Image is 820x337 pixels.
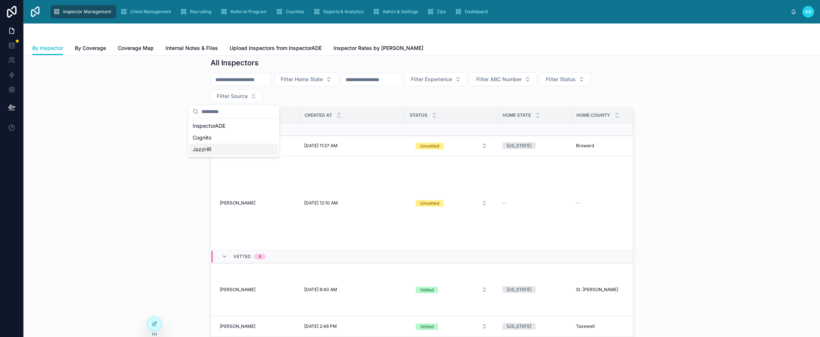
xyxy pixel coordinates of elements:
[805,9,812,15] span: AG
[409,283,493,297] a: Select Button
[211,58,259,68] h1: All Inspectors
[233,254,251,260] span: Vetted
[304,323,401,329] a: [DATE] 2:46 PM
[409,139,493,153] a: Select Button
[502,323,567,330] a: [US_STATE]
[274,72,338,86] button: Select Button
[47,4,791,20] div: scrollable content
[130,9,171,15] span: Client Management
[507,323,531,330] div: [US_STATE]
[311,5,369,18] a: Reports & Analytics
[304,200,338,206] span: [DATE] 12:10 AM
[383,9,418,15] span: Admin & Settings
[220,323,255,329] span: [PERSON_NAME]
[190,120,278,132] div: InspectorADE
[220,287,295,293] a: [PERSON_NAME]
[502,286,567,293] a: [US_STATE]
[502,142,567,149] a: [US_STATE]
[165,44,218,52] span: Internal Notes & Files
[502,200,567,206] a: --
[304,143,401,149] a: [DATE] 11:27 AM
[286,9,304,15] span: Counties
[470,72,537,86] button: Select Button
[220,323,295,329] a: [PERSON_NAME]
[304,200,401,206] a: [DATE] 12:10 AM
[410,196,493,210] button: Select Button
[258,254,261,260] div: 4
[576,112,610,118] span: Home County
[576,200,631,206] a: --
[576,143,631,149] a: Broward
[576,323,595,329] span: Tazewell
[452,5,493,18] a: Dashboard
[420,200,439,207] div: Unvetted
[576,287,631,293] a: St. [PERSON_NAME]
[370,5,423,18] a: Admin & Settings
[540,72,591,86] button: Select Button
[75,44,106,52] span: By Coverage
[420,323,434,330] div: Vetted
[507,286,531,293] div: [US_STATE]
[576,143,594,149] span: Broward
[304,143,338,149] span: [DATE] 11:27 AM
[220,200,295,206] a: [PERSON_NAME]
[218,5,272,18] a: Referral Program
[424,5,451,18] a: Zips
[323,9,364,15] span: Reports & Analytics
[405,72,467,86] button: Select Button
[190,132,278,144] div: Cognito
[304,323,337,329] span: [DATE] 2:46 PM
[305,112,332,118] span: Created at
[190,144,278,155] div: JazzHR
[334,44,423,52] span: Inspector Rates by [PERSON_NAME]
[118,44,154,52] span: Coverage Map
[230,9,267,15] span: Referral Program
[178,5,216,18] a: Recruiting
[503,112,531,118] span: Home State
[165,41,218,56] a: Internal Notes & Files
[63,9,111,15] span: Inspector Management
[546,76,576,83] span: Filter Status
[75,41,106,56] a: By Coverage
[188,119,279,157] div: Suggestions
[576,200,580,206] span: --
[420,287,434,293] div: Vetted
[32,44,63,52] span: By Inspector
[576,323,631,329] a: Tazewell
[190,9,211,15] span: Recruiting
[273,5,309,18] a: Counties
[411,76,452,83] span: Filter Experience
[410,112,427,118] span: Status
[211,89,263,103] button: Select Button
[420,143,439,149] div: Unvetted
[220,200,255,206] span: [PERSON_NAME]
[51,5,116,18] a: Inspector Management
[465,9,488,15] span: Dashboard
[576,287,618,293] span: St. [PERSON_NAME]
[118,41,154,56] a: Coverage Map
[409,196,493,210] a: Select Button
[230,41,322,56] a: Upload Inspectors from InspectorADE
[409,319,493,333] a: Select Button
[29,6,41,18] img: App logo
[507,142,531,149] div: [US_STATE]
[230,44,322,52] span: Upload Inspectors from InspectorADE
[437,9,446,15] span: Zips
[304,287,337,293] span: [DATE] 8:40 AM
[304,287,401,293] a: [DATE] 8:40 AM
[220,287,255,293] span: [PERSON_NAME]
[118,5,176,18] a: Client Management
[410,139,493,152] button: Select Button
[217,93,248,100] span: Filter Source
[410,320,493,333] button: Select Button
[281,76,323,83] span: Filter Home State
[32,41,63,55] a: By Inspector
[334,41,423,56] a: Inspector Rates by [PERSON_NAME]
[410,283,493,296] button: Select Button
[502,200,507,206] span: --
[476,76,522,83] span: Filter ABC Number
